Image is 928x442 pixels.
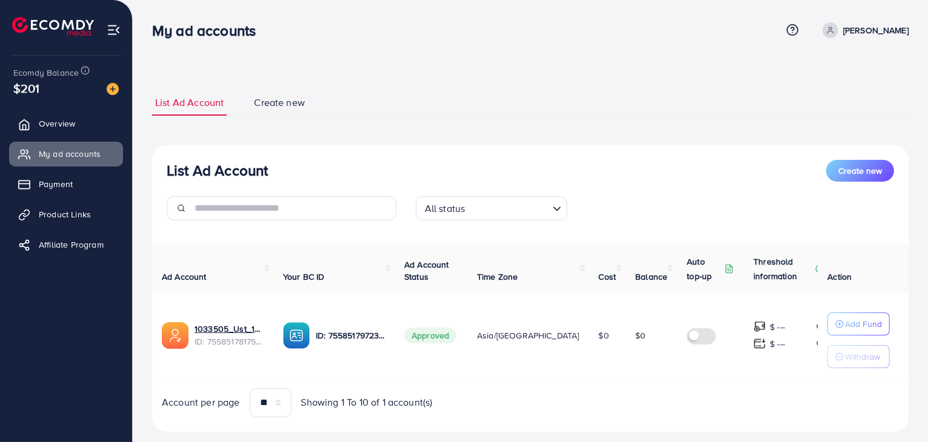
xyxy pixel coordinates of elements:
[404,328,456,343] span: Approved
[316,328,385,343] p: ID: 7558517972327989249
[635,329,646,341] span: $0
[13,79,40,97] span: $201
[404,259,449,283] span: Ad Account Status
[283,271,325,283] span: Your BC ID
[9,111,123,136] a: Overview
[753,320,766,333] img: top-up amount
[635,271,667,283] span: Balance
[155,96,224,110] span: List Ad Account
[39,148,101,160] span: My ad accounts
[9,172,123,196] a: Payment
[477,329,579,341] span: Asia/[GEOGRAPHIC_DATA]
[283,322,310,349] img: ic-ba-acc.ded83a64.svg
[13,67,79,79] span: Ecomdy Balance
[162,322,189,349] img: ic-ads-acc.e4c84228.svg
[195,323,264,335] a: 1033505_Ust_1759854969963
[12,17,94,36] img: logo
[167,162,268,179] h3: List Ad Account
[254,96,305,110] span: Create new
[107,23,121,37] img: menu
[416,196,567,220] div: Search for option
[827,312,890,335] button: Add Fund
[162,395,240,409] span: Account per page
[9,142,123,166] a: My ad accounts
[753,337,766,350] img: top-up amount
[838,165,882,177] span: Create new
[152,22,265,39] h3: My ad accounts
[753,254,813,283] p: Threshold information
[39,178,73,190] span: Payment
[770,320,785,334] p: $ ---
[599,329,609,341] span: $0
[195,323,264,348] div: <span class='underline'>1033505_Ust_1759854969963</span></br>7558517817570492423
[687,254,722,283] p: Auto top-up
[599,271,616,283] span: Cost
[39,208,91,220] span: Product Links
[477,271,518,283] span: Time Zone
[845,349,880,364] p: Withdraw
[107,83,119,95] img: image
[845,317,882,331] p: Add Fund
[39,239,104,251] span: Affiliate Program
[826,160,894,182] button: Create new
[422,200,468,217] span: All status
[195,335,264,348] span: ID: 7558517817570492423
[39,117,75,130] span: Overview
[162,271,207,283] span: Ad Account
[9,233,123,257] a: Affiliate Program
[827,345,890,368] button: Withdraw
[301,395,433,409] span: Showing 1 To 10 of 1 account(s)
[827,271,852,283] span: Action
[843,23,909,38] p: [PERSON_NAME]
[770,337,785,351] p: $ ---
[818,22,909,38] a: [PERSON_NAME]
[9,202,123,226] a: Product Links
[469,197,547,217] input: Search for option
